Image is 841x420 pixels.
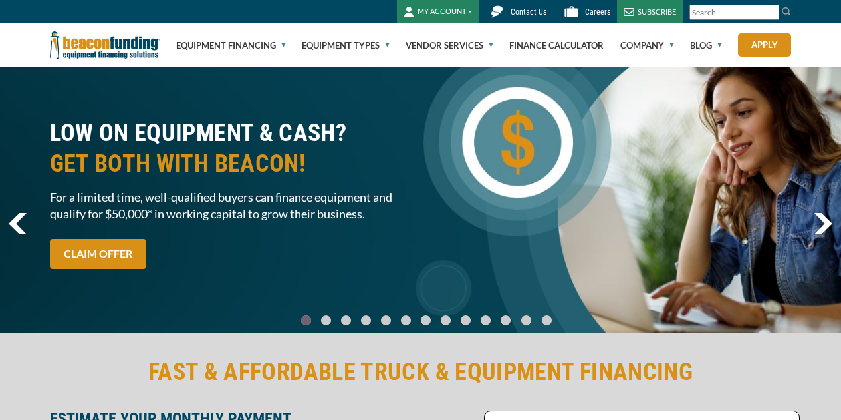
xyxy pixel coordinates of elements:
[9,213,27,234] img: Left Navigator
[781,6,792,17] img: Search
[437,315,453,326] a: Go To Slide 7
[50,118,413,179] h2: LOW ON EQUIPMENT & CASH?
[518,315,535,326] a: Go To Slide 11
[497,315,514,326] a: Go To Slide 10
[509,24,604,67] a: Finance Calculator
[406,24,493,67] a: Vendor Services
[418,315,433,326] a: Go To Slide 6
[539,315,555,326] a: Go To Slide 12
[477,315,493,326] a: Go To Slide 9
[738,33,791,57] a: Apply
[765,7,776,18] a: Clear search text
[814,213,832,234] img: Right Navigator
[50,23,160,67] img: Beacon Funding Corporation logo
[358,315,374,326] a: Go To Slide 3
[378,315,394,326] a: Go To Slide 4
[50,357,792,387] h2: FAST & AFFORDABLE TRUCK & EQUIPMENT FINANCING
[690,24,722,67] a: Blog
[50,148,413,179] span: GET BOTH WITH BEACON!
[176,24,286,67] a: Equipment Financing
[302,24,390,67] a: Equipment Types
[50,189,413,222] span: For a limited time, well-qualified buyers can finance equipment and qualify for $50,000* in worki...
[338,315,354,326] a: Go To Slide 2
[585,7,610,17] span: Careers
[398,315,414,326] a: Go To Slide 5
[814,213,832,234] a: next
[50,239,146,269] a: CLAIM OFFER
[457,315,473,326] a: Go To Slide 8
[689,5,779,20] input: Search
[511,7,546,17] span: Contact Us
[9,213,27,234] a: previous
[298,315,314,326] a: Go To Slide 0
[620,24,674,67] a: Company
[318,315,334,326] a: Go To Slide 1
